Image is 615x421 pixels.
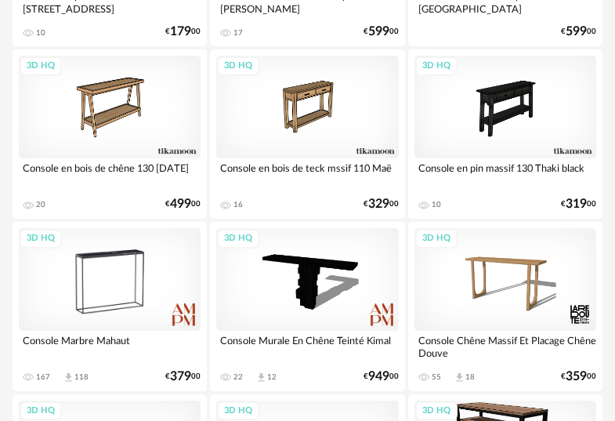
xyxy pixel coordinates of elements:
span: 329 [368,199,389,209]
div: 3D HQ [20,56,62,76]
div: 3D HQ [20,401,62,421]
div: € 00 [165,27,201,37]
div: 17 [233,28,243,38]
div: 10 [432,200,441,209]
div: 10 [36,28,45,38]
div: € 00 [561,27,596,37]
a: 3D HQ Console Marbre Mahaut 167 Download icon 118 €37900 [13,222,207,391]
div: 3D HQ [217,229,259,249]
div: 22 [233,372,243,382]
span: 599 [566,27,587,37]
div: 55 [432,372,441,382]
span: 179 [170,27,191,37]
div: € 00 [165,199,201,209]
span: Download icon [63,372,74,383]
div: € 00 [364,199,399,209]
div: € 00 [364,372,399,382]
div: Console Marbre Mahaut [19,331,201,362]
div: 12 [267,372,277,382]
div: 16 [233,200,243,209]
span: 359 [566,372,587,382]
a: 3D HQ Console Murale En Chêne Teinté Kimal 22 Download icon 12 €94900 [210,222,404,391]
a: 3D HQ Console en bois de teck mssif 110 Maë 16 €32900 [210,49,404,219]
div: Console Chêne Massif Et Placage Chêne Douve [414,331,596,362]
div: 167 [36,372,50,382]
a: 3D HQ Console en pin massif 130 Thaki black 10 €31900 [408,49,602,219]
span: 949 [368,372,389,382]
div: € 00 [561,372,596,382]
div: Console en pin massif 130 Thaki black [414,158,596,190]
a: 3D HQ Console Chêne Massif Et Placage Chêne Douve 55 Download icon 18 €35900 [408,222,602,391]
div: 18 [465,372,475,382]
div: 3D HQ [415,401,458,421]
div: Console Murale En Chêne Teinté Kimal [216,331,398,362]
div: 3D HQ [217,56,259,76]
span: Download icon [255,372,267,383]
div: € 00 [561,199,596,209]
div: 3D HQ [217,401,259,421]
div: 3D HQ [415,56,458,76]
div: 3D HQ [20,229,62,249]
div: € 00 [364,27,399,37]
div: Console en bois de chêne 130 [DATE] [19,158,201,190]
span: 319 [566,199,587,209]
span: 379 [170,372,191,382]
div: 20 [36,200,45,209]
div: € 00 [165,372,201,382]
span: 499 [170,199,191,209]
div: 118 [74,372,89,382]
div: 3D HQ [415,229,458,249]
span: Download icon [454,372,465,383]
div: Console en bois de teck mssif 110 Maë [216,158,398,190]
span: 599 [368,27,389,37]
a: 3D HQ Console en bois de chêne 130 [DATE] 20 €49900 [13,49,207,219]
